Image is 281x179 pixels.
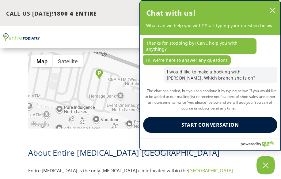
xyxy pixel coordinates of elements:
p: Thanks for stopping by! Can I help you with anything? [143,38,257,54]
a: Powered by Olark [241,139,280,150]
div: chat [140,35,281,138]
p: Entire [MEDICAL_DATA] is the only [MEDICAL_DATA] clinic located within the . [28,167,253,175]
img: Google [30,121,50,129]
span: powered [241,140,257,148]
p: CALL US [DATE]! [6,10,190,18]
span: The chat has ended, but you can continue it by typing below. If you would like to be added to our... [144,87,277,112]
button: Show street map [31,55,53,67]
h2: Chat with us! [146,7,196,19]
button: Show satellite imagery [53,55,83,67]
p: Hi, we're here to answer any questions [143,55,231,65]
div: Parking [95,69,103,80]
button: Close Chatbox [256,156,275,174]
a: [GEOGRAPHIC_DATA] [188,167,233,173]
span: by [257,140,261,148]
p: I would like to make a booking with [PERSON_NAME]. Which branch she is on? [164,67,277,83]
p: What can we help you with? Start typing your question below. [146,23,275,29]
h2: About Entire [MEDICAL_DATA] [GEOGRAPHIC_DATA] [28,147,253,161]
button: close chatbox [268,6,277,15]
span: 1800 4 ENTIRE [53,10,97,17]
button: Start conversation [143,117,278,133]
a: Click to see this area on Google Maps [30,121,50,129]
